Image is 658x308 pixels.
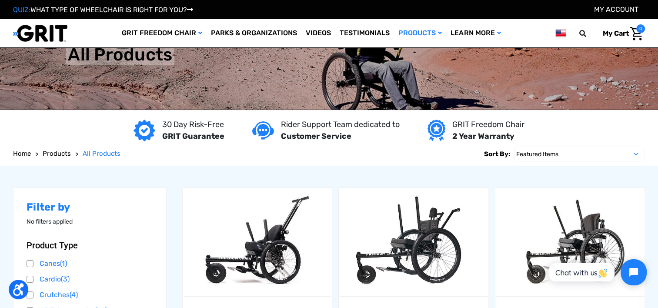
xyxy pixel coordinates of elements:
[13,150,31,157] span: Home
[27,240,78,251] span: Product Type
[134,120,155,141] img: GRIT Guarantee
[394,19,446,47] a: Products
[495,192,645,292] img: GRIT Freedom Chair Pro: the Pro model shown including contoured Invacare Matrx seatback, Spinergy...
[27,201,153,214] h2: Filter by
[452,119,524,131] p: GRIT Freedom Chair
[27,288,153,301] a: Crutches(4)
[83,149,120,159] a: All Products
[27,217,153,226] p: No filters applied
[596,24,645,43] a: Cart with 0 items
[13,6,30,14] span: QUIZ:
[83,150,120,157] span: All Products
[13,149,31,159] a: Home
[281,131,351,141] strong: Customer Service
[484,147,510,161] label: Sort By:
[339,188,488,296] a: GRIT Freedom Chair: Spartan,$3,995.00
[183,188,332,296] a: GRIT Junior,$4,995.00
[555,28,566,39] img: us.png
[281,119,400,131] p: Rider Support Team dedicated to
[495,188,645,296] a: GRIT Freedom Chair: Pro,$5,495.00
[539,252,654,293] iframe: Tidio Chat
[207,19,301,47] a: Parks & Organizations
[183,192,332,292] img: GRIT Junior: GRIT Freedom Chair all terrain wheelchair engineered specifically for kids
[70,291,78,299] span: (4)
[13,6,193,14] a: QUIZ:WHAT TYPE OF WHEELCHAIR IS RIGHT FOR YOU?
[636,24,645,33] span: 0
[594,5,638,13] a: Account
[43,150,71,157] span: Products
[61,275,70,283] span: (3)
[162,119,224,131] p: 30 Day Risk-Free
[583,24,596,43] input: Search
[43,149,71,159] a: Products
[428,120,445,141] img: Year warranty
[27,273,153,286] a: Cardio(3)
[27,240,153,251] button: Product Type
[60,259,67,268] span: (1)
[301,19,335,47] a: Videos
[446,19,505,47] a: Learn More
[117,19,207,47] a: GRIT Freedom Chair
[335,19,394,47] a: Testimonials
[630,27,643,40] img: Cart
[162,131,224,141] strong: GRIT Guarantee
[452,131,514,141] strong: 2 Year Warranty
[252,121,274,139] img: Customer service
[68,44,172,65] h1: All Products
[13,24,67,42] img: GRIT All-Terrain Wheelchair and Mobility Equipment
[27,257,153,270] a: Canes(1)
[603,29,629,37] span: My Cart
[339,192,488,292] img: GRIT Freedom Chair: Spartan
